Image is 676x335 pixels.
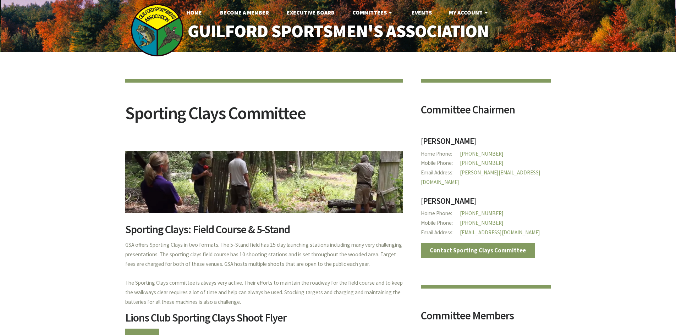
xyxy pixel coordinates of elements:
[460,229,540,236] a: [EMAIL_ADDRESS][DOMAIN_NAME]
[181,5,208,19] a: Home
[347,5,400,19] a: Committees
[281,5,340,19] a: Executive Board
[421,137,551,149] h3: [PERSON_NAME]
[421,169,540,185] a: [PERSON_NAME][EMAIL_ADDRESS][DOMAIN_NAME]
[421,209,460,218] span: Home Phone
[421,310,551,326] h2: Committee Members
[125,104,403,131] h2: Sporting Clays Committee
[460,219,504,226] a: [PHONE_NUMBER]
[460,210,504,217] a: [PHONE_NUMBER]
[125,224,403,240] h2: Sporting Clays: Field Course & 5-Stand
[421,149,460,159] span: Home Phone
[125,240,403,307] p: GSA offers Sporting Clays in two formats. The 5-Stand field has 15 clay launching stations includ...
[421,158,460,168] span: Mobile Phone
[172,16,504,46] a: Guilford Sportsmen's Association
[125,312,403,329] h2: Lions Club Sporting Clays Shoot Flyer
[421,218,460,228] span: Mobile Phone
[214,5,275,19] a: Become A Member
[131,4,184,57] img: logo_sm.png
[406,5,438,19] a: Events
[421,197,551,209] h3: [PERSON_NAME]
[421,228,460,238] span: Email Address
[421,243,535,258] a: Contact Sporting Clays Committee
[460,160,504,166] a: [PHONE_NUMBER]
[443,5,495,19] a: My Account
[421,168,460,178] span: Email Address
[460,150,504,157] a: [PHONE_NUMBER]
[421,104,551,121] h2: Committee Chairmen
